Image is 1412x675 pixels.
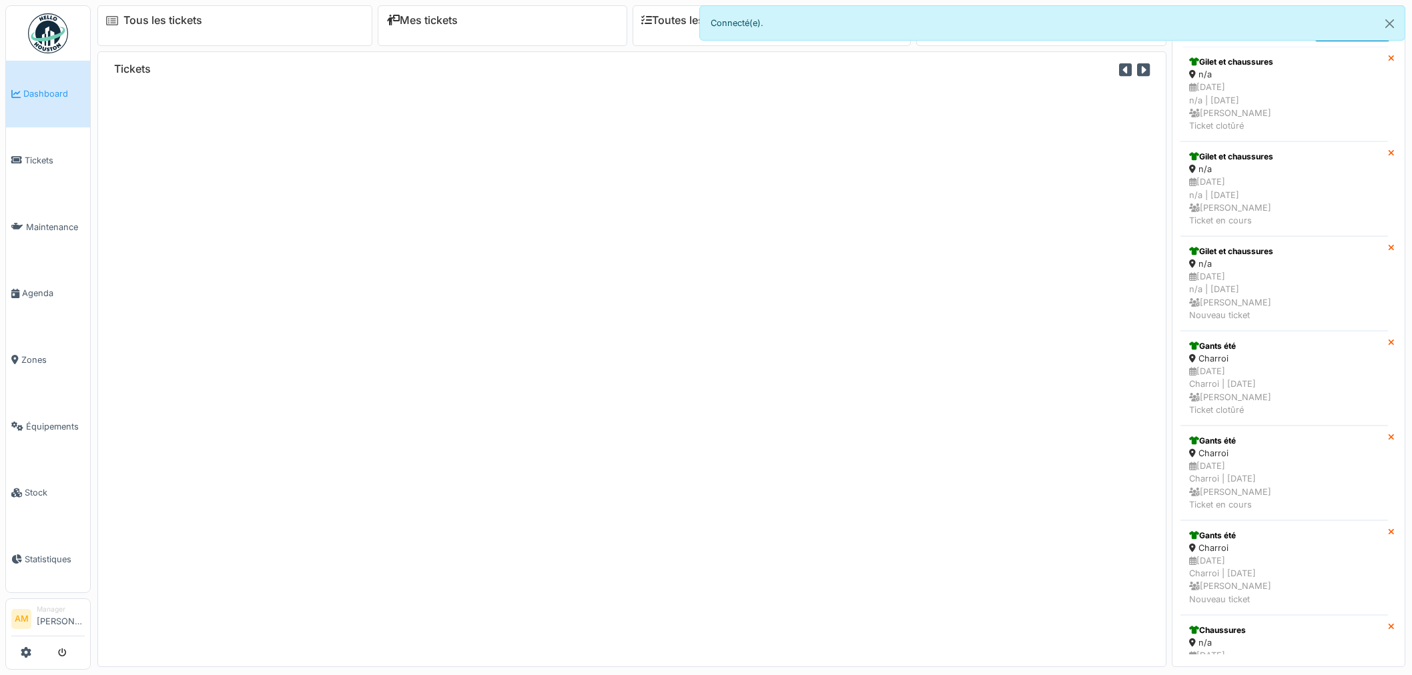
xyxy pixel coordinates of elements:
div: Chaussures [1189,624,1379,636]
div: n/a [1189,68,1379,81]
div: Charroi [1189,447,1379,460]
span: Stock [25,486,85,499]
div: Gants été [1189,340,1379,352]
div: Charroi [1189,542,1379,554]
a: Toutes les tâches [641,14,741,27]
a: Maintenance [6,193,90,260]
a: Stock [6,460,90,526]
img: Badge_color-CXgf-gQk.svg [28,13,68,53]
div: n/a [1189,636,1379,649]
span: Agenda [22,287,85,299]
a: Dashboard [6,61,90,127]
li: [PERSON_NAME] [37,604,85,633]
a: Statistiques [6,526,90,593]
span: Dashboard [23,87,85,100]
div: Gilet et chaussures [1189,56,1379,68]
div: n/a [1189,257,1379,270]
a: Équipements [6,393,90,460]
div: [DATE] Charroi | [DATE] [PERSON_NAME] Nouveau ticket [1189,554,1379,606]
a: Gilet et chaussures n/a [DATE]n/a | [DATE] [PERSON_NAME]Ticket clotûré [1180,47,1388,141]
a: Zones [6,327,90,394]
div: [DATE] n/a | [DATE] [PERSON_NAME] Nouveau ticket [1189,270,1379,321]
button: Close [1375,6,1405,41]
div: Manager [37,604,85,614]
a: Gilet et chaussures n/a [DATE]n/a | [DATE] [PERSON_NAME]Ticket en cours [1180,141,1388,236]
a: Gants été Charroi [DATE]Charroi | [DATE] [PERSON_NAME]Nouveau ticket [1180,520,1388,615]
div: Gants été [1189,435,1379,447]
div: Gilet et chaussures [1189,151,1379,163]
div: [DATE] n/a | [DATE] [PERSON_NAME] Ticket clotûré [1189,81,1379,132]
a: Tickets [6,127,90,194]
h6: Tickets [114,63,151,75]
span: Statistiques [25,553,85,566]
div: [DATE] Charroi | [DATE] [PERSON_NAME] Ticket clotûré [1189,365,1379,416]
div: Connecté(e). [699,5,1405,41]
a: AM Manager[PERSON_NAME] [11,604,85,636]
div: Gilet et chaussures [1189,245,1379,257]
span: Maintenance [26,221,85,233]
div: [DATE] n/a | [DATE] [PERSON_NAME] Ticket en cours [1189,175,1379,227]
a: Gants été Charroi [DATE]Charroi | [DATE] [PERSON_NAME]Ticket clotûré [1180,331,1388,426]
div: [DATE] Charroi | [DATE] [PERSON_NAME] Ticket en cours [1189,460,1379,511]
span: Équipements [26,420,85,433]
div: n/a [1189,163,1379,175]
a: Agenda [6,260,90,327]
span: Zones [21,354,85,366]
a: Gants été Charroi [DATE]Charroi | [DATE] [PERSON_NAME]Ticket en cours [1180,426,1388,520]
div: Gants été [1189,530,1379,542]
a: Tous les tickets [123,14,202,27]
div: Charroi [1189,352,1379,365]
a: Mes tickets [386,14,458,27]
a: Gilet et chaussures n/a [DATE]n/a | [DATE] [PERSON_NAME]Nouveau ticket [1180,236,1388,331]
span: Tickets [25,154,85,167]
li: AM [11,609,31,629]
